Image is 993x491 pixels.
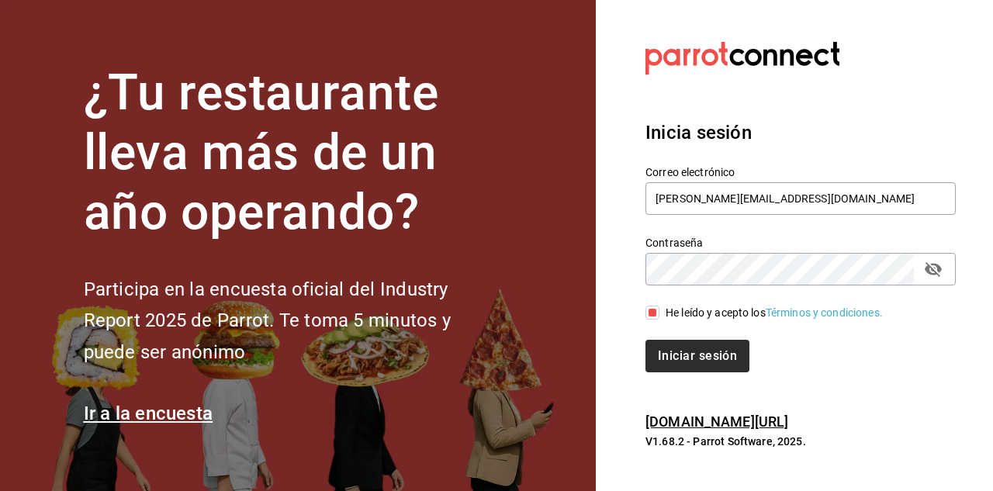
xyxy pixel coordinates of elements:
label: Correo electrónico [645,167,956,178]
input: Ingresa tu correo electrónico [645,182,956,215]
h3: Inicia sesión [645,119,956,147]
h1: ¿Tu restaurante lleva más de un año operando? [84,64,503,242]
button: Iniciar sesión [645,340,749,372]
a: [DOMAIN_NAME][URL] [645,413,788,430]
a: Términos y condiciones. [766,306,883,319]
button: passwordField [920,256,946,282]
h2: Participa en la encuesta oficial del Industry Report 2025 de Parrot. Te toma 5 minutos y puede se... [84,274,503,368]
label: Contraseña [645,237,956,248]
div: He leído y acepto los [666,305,883,321]
a: Ir a la encuesta [84,403,213,424]
p: V1.68.2 - Parrot Software, 2025. [645,434,956,449]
